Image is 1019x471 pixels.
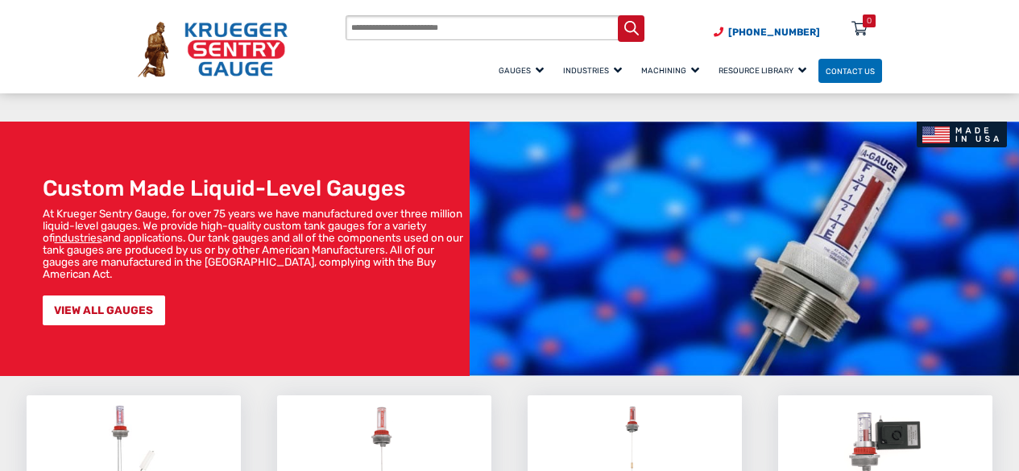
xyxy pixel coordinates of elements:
[826,66,875,75] span: Contact Us
[714,25,820,39] a: Phone Number (920) 434-8860
[563,66,622,75] span: Industries
[491,56,556,85] a: Gauges
[719,66,806,75] span: Resource Library
[818,59,882,84] a: Contact Us
[43,208,464,280] p: At Krueger Sentry Gauge, for over 75 years we have manufactured over three million liquid-level g...
[43,295,165,325] a: VIEW ALL GAUGES
[556,56,634,85] a: Industries
[138,22,288,77] img: Krueger Sentry Gauge
[499,66,544,75] span: Gauges
[470,122,1019,376] img: bg_hero_bannerksentry
[711,56,818,85] a: Resource Library
[641,66,699,75] span: Machining
[728,27,820,38] span: [PHONE_NUMBER]
[917,122,1008,147] img: Made In USA
[634,56,711,85] a: Machining
[43,176,464,201] h1: Custom Made Liquid-Level Gauges
[55,231,102,244] a: industries
[867,14,872,27] div: 0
